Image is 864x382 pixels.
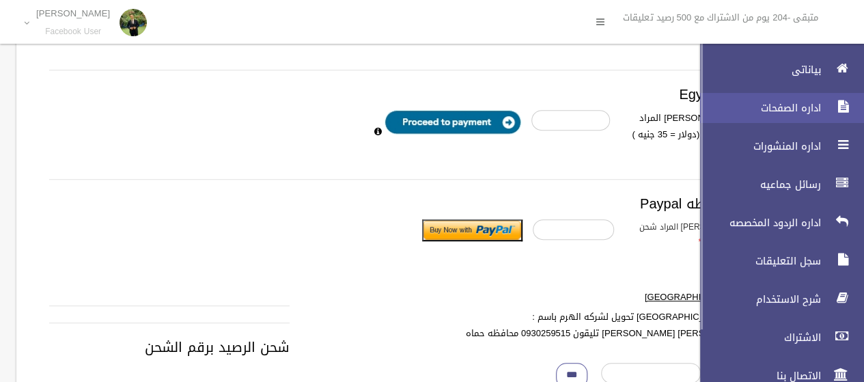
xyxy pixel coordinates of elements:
[688,93,864,123] a: اداره الصفحات
[688,178,825,191] span: رسائل جماعيه
[688,254,825,268] span: سجل التعليقات
[624,219,777,249] label: ادخل [PERSON_NAME] المراد شحن رصيدك به بالدولار
[688,131,864,161] a: اداره المنشورات
[688,323,864,353] a: الاشتراك
[454,309,761,342] label: داخل [GEOGRAPHIC_DATA] تحويل لشركه الهرم باسم : [PERSON_NAME] [PERSON_NAME] تليقون 0930259515 محا...
[688,216,825,230] span: اداره الردود المخصصه
[422,219,522,241] input: Submit
[688,246,864,276] a: سجل التعليقات
[49,340,771,355] h3: شحن الرصيد برقم الشحن
[49,196,771,211] h3: الدفع بواسطه Paypal
[49,87,771,102] h3: Egypt payment
[688,169,864,200] a: رسائل جماعيه
[688,55,864,85] a: بياناتى
[688,331,825,344] span: الاشتراك
[454,289,761,305] label: من [GEOGRAPHIC_DATA]
[688,139,825,153] span: اداره المنشورات
[688,63,825,77] span: بياناتى
[620,110,769,159] label: ادخل [PERSON_NAME] المراد شحن رصيدك به (دولار = 35 جنيه )
[688,208,864,238] a: اداره الردود المخصصه
[688,284,864,314] a: شرح الاستخدام
[36,27,110,37] small: Facebook User
[688,292,825,306] span: شرح الاستخدام
[688,101,825,115] span: اداره الصفحات
[36,8,110,18] p: [PERSON_NAME]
